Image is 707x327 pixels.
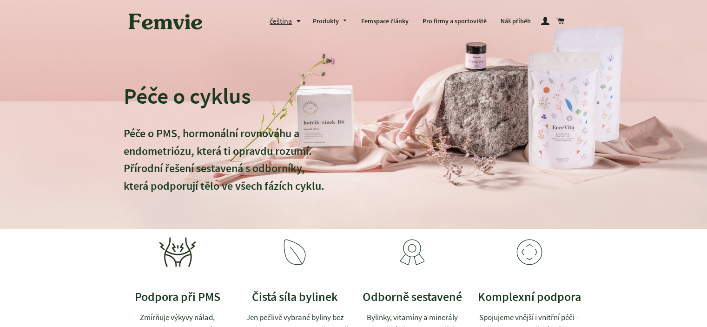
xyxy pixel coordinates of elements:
h3: Čistá síla bylinek [241,288,349,305]
h3: Komplexní podpora [476,288,584,305]
h3: Odborně sestavené [358,288,467,305]
h2: Péče o cyklus [124,82,331,110]
button: čeština [270,15,306,27]
p: Péče o PMS, hormonální rovnováhu a endometriózu, která ti opravdu rozumí. Přírodní řešení sestave... [124,125,331,212]
a: Náš příběh [494,9,538,33]
a: Produkty [306,9,354,33]
a: Femspace články [354,9,416,33]
h3: Podpora při PMS [124,288,232,305]
a: Pro firmy a sportoviště [416,9,494,33]
img: Femvie [124,7,207,36]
